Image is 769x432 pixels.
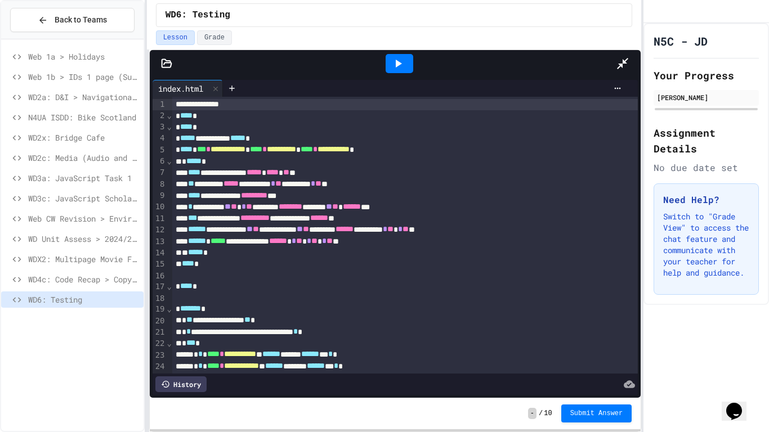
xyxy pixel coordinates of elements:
[28,51,139,62] span: Web 1a > Holidays
[153,213,167,224] div: 11
[153,281,167,292] div: 17
[570,409,623,418] span: Submit Answer
[153,80,223,97] div: index.html
[153,271,167,282] div: 16
[654,33,708,49] h1: N5C - JD
[28,132,139,143] span: WD2x: Bridge Cafe
[166,8,230,22] span: WD6: Testing
[28,91,139,103] span: WD2a: D&I > Navigational Structure & Wireframes
[28,71,139,83] span: Web 1b > IDs 1 page (Subjects)
[153,350,167,361] div: 23
[153,190,167,201] div: 9
[28,294,139,305] span: WD6: Testing
[55,14,107,26] span: Back to Teams
[657,92,755,102] div: [PERSON_NAME]
[153,167,167,178] div: 7
[153,293,167,304] div: 18
[153,179,167,190] div: 8
[28,111,139,123] span: N4UA ISDD: Bike Scotland
[153,247,167,259] div: 14
[167,111,172,120] span: Fold line
[153,338,167,349] div: 22
[654,161,759,174] div: No due date set
[544,409,552,418] span: 10
[153,201,167,213] div: 10
[28,152,139,164] span: WD2c: Media (Audio and Video)
[167,156,172,165] span: Fold line
[10,8,135,32] button: Back to Teams
[153,110,167,121] div: 2
[153,99,167,110] div: 1
[28,213,139,224] span: Web CW Revision > Environmental Impact
[167,339,172,348] span: Fold line
[28,192,139,204] span: WD3c: JavaScript Scholar Example
[561,404,632,422] button: Submit Answer
[153,327,167,338] div: 21
[153,361,167,372] div: 24
[156,30,195,45] button: Lesson
[167,304,172,313] span: Fold line
[153,156,167,167] div: 6
[153,304,167,315] div: 19
[167,122,172,131] span: Fold line
[197,30,232,45] button: Grade
[722,387,758,421] iframe: chat widget
[654,125,759,156] h2: Assignment Details
[153,372,167,384] div: 25
[153,133,167,144] div: 4
[28,233,139,245] span: WD Unit Assess > 2024/25 SQA Assignment
[663,193,749,206] h3: Need Help?
[153,236,167,247] div: 13
[153,316,167,327] div: 20
[539,409,543,418] span: /
[153,259,167,270] div: 15
[528,408,536,419] span: -
[28,273,139,285] span: WD4c: Code Recap > Copyright Designs & Patents Act
[153,83,209,94] div: index.html
[153,224,167,236] div: 12
[153,145,167,156] div: 5
[28,253,139,265] span: WDX2: Multipage Movie Franchise
[654,67,759,83] h2: Your Progress
[153,121,167,133] div: 3
[663,211,749,278] p: Switch to "Grade View" to access the chat feature and communicate with your teacher for help and ...
[155,376,207,392] div: History
[167,282,172,291] span: Fold line
[28,172,139,184] span: WD3a: JavaScript Task 1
